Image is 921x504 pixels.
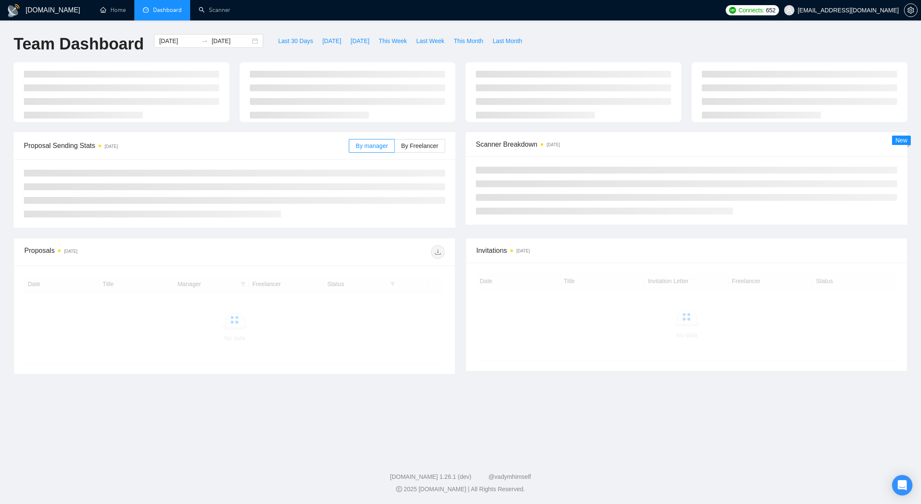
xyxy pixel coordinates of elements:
[396,486,402,492] span: copyright
[273,34,318,48] button: Last 30 Days
[488,34,527,48] button: Last Month
[516,249,530,253] time: [DATE]
[24,245,235,259] div: Proposals
[143,7,149,13] span: dashboard
[322,36,341,46] span: [DATE]
[786,7,792,13] span: user
[24,140,349,151] span: Proposal Sending Stats
[411,34,449,48] button: Last Week
[7,4,20,17] img: logo
[64,249,77,254] time: [DATE]
[892,475,912,495] div: Open Intercom Messenger
[318,34,346,48] button: [DATE]
[211,36,250,46] input: End date
[739,6,764,15] span: Connects:
[379,36,407,46] span: This Week
[904,7,918,14] a: setting
[159,36,198,46] input: Start date
[454,36,483,46] span: This Month
[492,36,522,46] span: Last Month
[476,139,897,150] span: Scanner Breakdown
[416,36,444,46] span: Last Week
[476,245,897,256] span: Invitations
[895,137,907,144] span: New
[449,34,488,48] button: This Month
[374,34,411,48] button: This Week
[488,473,531,480] a: @vadymhimself
[7,485,914,494] div: 2025 [DOMAIN_NAME] | All Rights Reserved.
[401,142,438,149] span: By Freelancer
[390,473,472,480] a: [DOMAIN_NAME] 1.26.1 (dev)
[201,38,208,44] span: to
[14,34,144,54] h1: Team Dashboard
[904,7,917,14] span: setting
[356,142,388,149] span: By manager
[278,36,313,46] span: Last 30 Days
[100,6,126,14] a: homeHome
[729,7,736,14] img: upwork-logo.png
[547,142,560,147] time: [DATE]
[350,36,369,46] span: [DATE]
[153,6,182,14] span: Dashboard
[766,6,775,15] span: 652
[346,34,374,48] button: [DATE]
[201,38,208,44] span: swap-right
[904,3,918,17] button: setting
[104,144,118,149] time: [DATE]
[199,6,230,14] a: searchScanner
